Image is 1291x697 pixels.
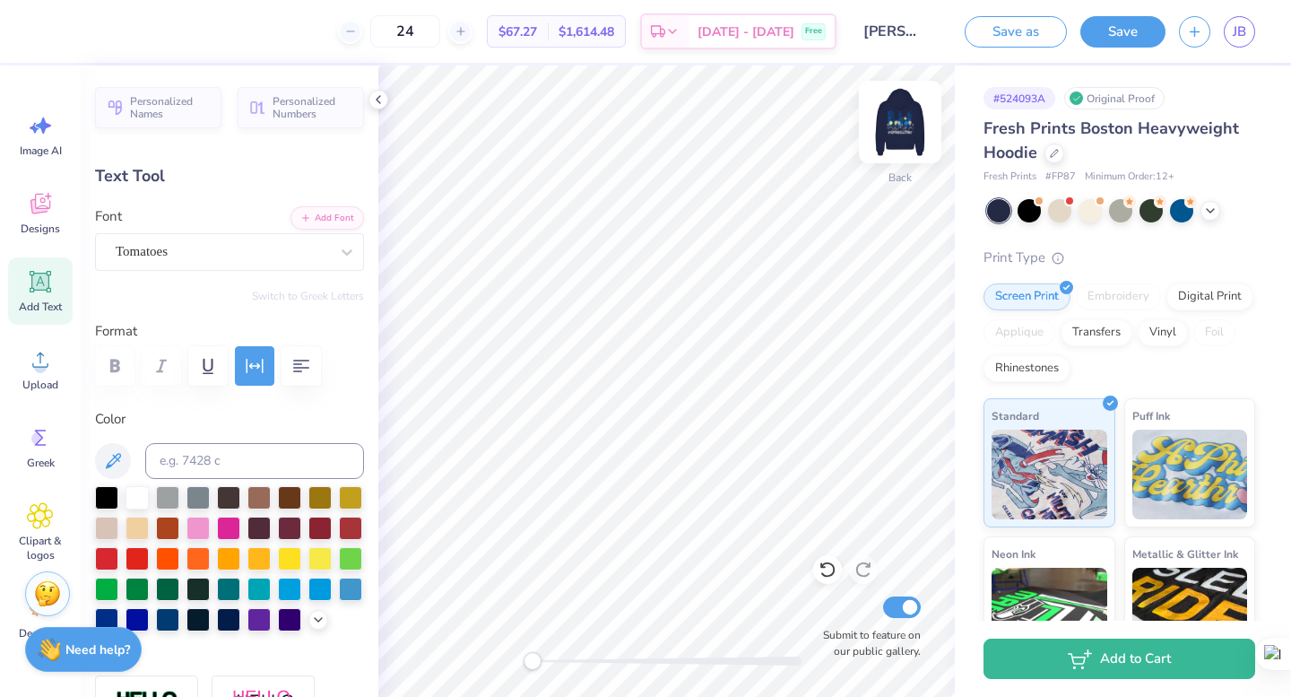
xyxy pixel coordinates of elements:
[273,95,353,120] span: Personalized Numbers
[1132,430,1248,519] img: Puff Ink
[1080,16,1165,48] button: Save
[888,170,912,186] div: Back
[992,545,1035,563] span: Neon Ink
[983,118,1239,163] span: Fresh Prints Boston Heavyweight Hoodie
[850,13,938,49] input: Untitled Design
[130,95,211,120] span: Personalized Names
[20,144,62,158] span: Image AI
[1045,170,1076,185] span: # FP87
[95,206,122,227] label: Font
[983,283,1070,310] div: Screen Print
[983,639,1255,679] button: Add to Cart
[1132,406,1170,425] span: Puff Ink
[813,627,921,659] label: Submit to feature on our public gallery.
[19,300,62,314] span: Add Text
[983,319,1055,346] div: Applique
[1233,22,1246,42] span: JB
[983,87,1055,109] div: # 524093A
[1193,319,1235,346] div: Foil
[1166,283,1253,310] div: Digital Print
[559,22,614,41] span: $1,614.48
[864,86,936,158] img: Back
[95,87,221,128] button: Personalized Names
[11,534,70,562] span: Clipart & logos
[370,15,440,48] input: – –
[65,641,130,658] strong: Need help?
[992,406,1039,425] span: Standard
[992,568,1107,658] img: Neon Ink
[1085,170,1174,185] span: Minimum Order: 12 +
[1064,87,1165,109] div: Original Proof
[238,87,364,128] button: Personalized Numbers
[1132,545,1238,563] span: Metallic & Glitter Ink
[805,25,822,38] span: Free
[983,355,1070,382] div: Rhinestones
[22,378,58,392] span: Upload
[983,248,1255,268] div: Print Type
[1138,319,1188,346] div: Vinyl
[19,626,62,640] span: Decorate
[498,22,537,41] span: $67.27
[992,430,1107,519] img: Standard
[1224,16,1255,48] a: JB
[145,443,364,479] input: e.g. 7428 c
[95,409,364,430] label: Color
[524,652,542,670] div: Accessibility label
[1076,283,1161,310] div: Embroidery
[1132,568,1248,658] img: Metallic & Glitter Ink
[983,170,1036,185] span: Fresh Prints
[290,206,364,230] button: Add Font
[252,289,364,303] button: Switch to Greek Letters
[95,321,364,342] label: Format
[95,164,364,188] div: Text Tool
[1061,319,1132,346] div: Transfers
[965,16,1067,48] button: Save as
[27,456,55,470] span: Greek
[21,222,60,236] span: Designs
[697,22,794,41] span: [DATE] - [DATE]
